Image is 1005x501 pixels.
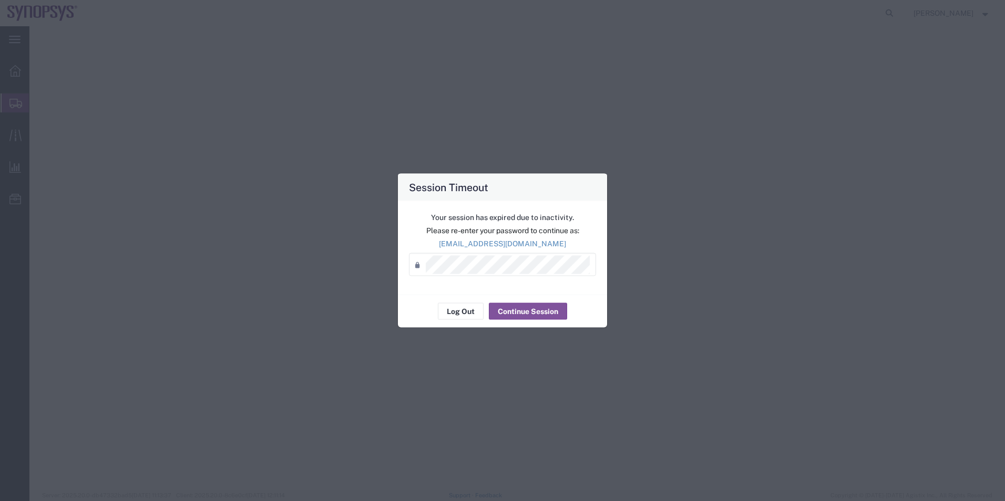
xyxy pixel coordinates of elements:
p: Your session has expired due to inactivity. [409,212,596,223]
p: [EMAIL_ADDRESS][DOMAIN_NAME] [409,238,596,249]
button: Continue Session [489,303,567,320]
p: Please re-enter your password to continue as: [409,225,596,236]
button: Log Out [438,303,484,320]
h4: Session Timeout [409,180,488,195]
